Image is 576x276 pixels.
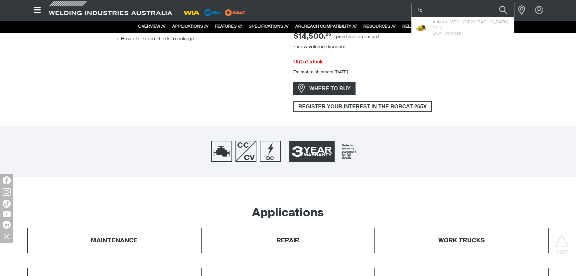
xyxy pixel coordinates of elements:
button: Search products [492,3,514,18]
a: RELATED PRODUCTS /// [402,24,451,29]
div: Estimated shipment [DATE] [288,69,554,76]
span: Out of stock [293,59,322,64]
h4: WORK TRUCKS [438,237,485,245]
a: FEATURES /// [215,24,242,29]
img: Instagram [3,188,11,196]
img: IP21S Protection Rating [211,141,232,162]
a: REGISTER YOUR INTEREST IN THE BOBCAT 265X [293,101,432,112]
h4: REPAIR [277,237,299,245]
div: price per EA [336,34,363,40]
span: WHERE TO BUY [305,83,355,94]
a: RESOURCES /// [363,24,396,29]
img: miller [223,8,247,18]
div: ex gst [364,34,379,40]
button: Hover to zoom | Click to enlarge [112,35,198,43]
a: miller [223,10,247,15]
ul: Suggestions [411,17,514,39]
input: Product name or item number... [412,3,514,17]
a: SPECIFICATIONS /// [249,24,289,29]
div: Price [293,32,331,42]
span: REGISTER YOUR INTEREST IN THE BOBCAT 265X [294,101,431,112]
a: ARCREACH COMPATIBILITY /// [295,24,357,29]
h2: Applications [252,206,324,221]
a: 3 Year Warranty [284,138,365,165]
button: Scroll to top [554,234,569,249]
span: Austarc 16TC - [GEOGRAPHIC_DATA] 16TC [433,19,509,31]
img: YouTube [3,211,11,217]
sup: 00 [326,33,331,37]
img: hide socials [1,231,12,242]
button: View volume discount [293,42,346,52]
span: $14,500. [293,32,331,42]
span: Low Hydrogen [433,31,462,36]
img: Single Phase [235,141,256,162]
img: TikTok [3,200,11,208]
img: 15 Amp Supply Plug [260,141,281,162]
img: Facebook [3,176,11,184]
a: OVERVIEW /// [138,24,166,29]
a: APPLICATIONS /// [172,24,209,29]
h4: MAINTENANCE [91,237,138,245]
img: LinkedIn [3,221,11,229]
a: WHERE TO BUY [293,82,356,95]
